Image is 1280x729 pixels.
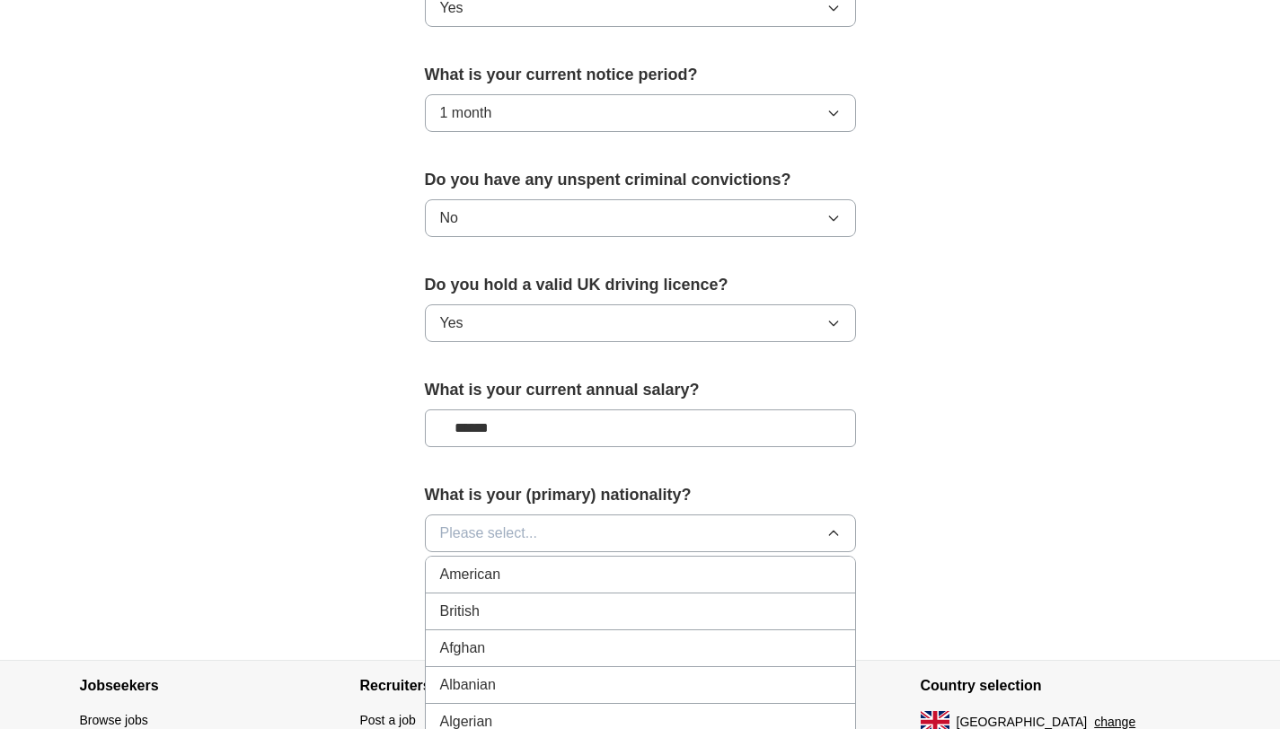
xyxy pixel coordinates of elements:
a: Browse jobs [80,713,148,727]
button: No [425,199,856,237]
span: 1 month [440,102,492,124]
span: Yes [440,312,463,334]
label: Do you have any unspent criminal convictions? [425,168,856,192]
span: No [440,207,458,229]
button: Yes [425,304,856,342]
label: What is your (primary) nationality? [425,483,856,507]
label: Do you hold a valid UK driving licence? [425,273,856,297]
h4: Country selection [921,661,1201,711]
span: Afghan [440,637,486,659]
button: Please select... [425,514,856,552]
span: Please select... [440,523,538,544]
span: American [440,564,501,585]
label: What is your current annual salary? [425,378,856,402]
span: British [440,601,480,622]
label: What is your current notice period? [425,63,856,87]
a: Post a job [360,713,416,727]
button: 1 month [425,94,856,132]
span: Albanian [440,674,496,696]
